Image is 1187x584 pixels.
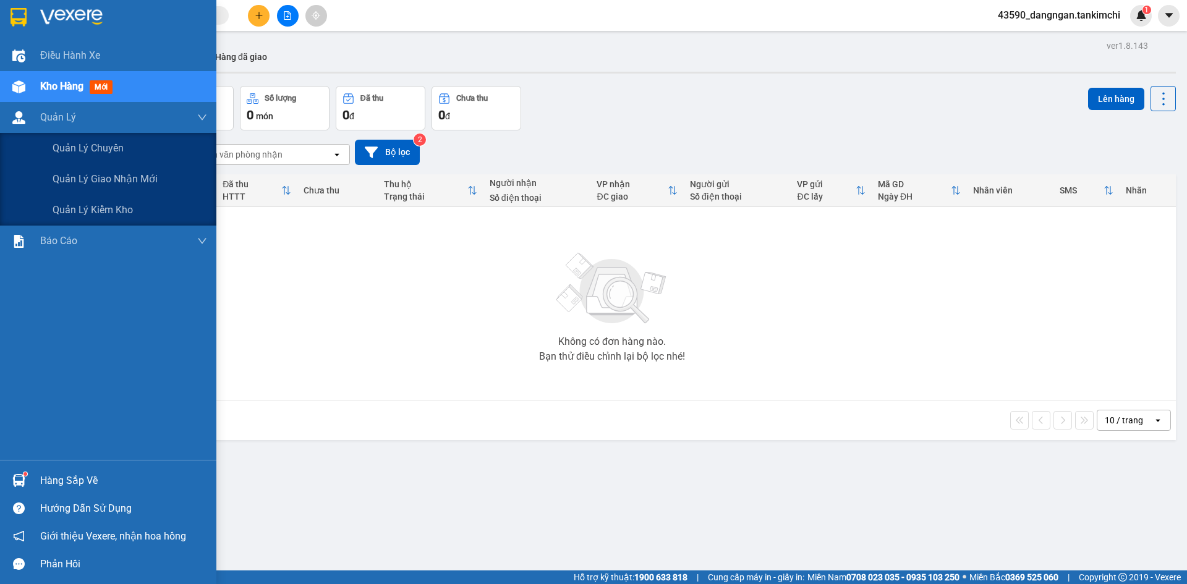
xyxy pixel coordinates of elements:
img: warehouse-icon [12,49,25,62]
span: Điều hành xe [40,48,100,63]
span: Kho hàng [40,80,83,92]
span: aim [312,11,320,20]
span: món [256,111,273,121]
th: Toggle SortBy [791,174,871,207]
div: Đã thu [223,179,281,189]
button: aim [305,5,327,27]
sup: 2 [414,133,426,146]
div: Không có đơn hàng nào. [558,337,666,347]
div: SMS [1060,185,1104,195]
span: message [13,558,25,570]
th: Toggle SortBy [216,174,297,207]
span: down [197,236,207,246]
div: Số điện thoại [490,193,585,203]
button: Đã thu0đ [336,86,425,130]
th: Toggle SortBy [872,174,967,207]
div: Mã GD [878,179,951,189]
div: Chọn văn phòng nhận [197,148,283,161]
span: plus [255,11,263,20]
span: Quản lý chuyến [53,140,124,156]
span: mới [90,80,113,94]
span: Miền Nam [807,570,959,584]
div: Bạn thử điều chỉnh lại bộ lọc nhé! [539,352,685,362]
span: question-circle [13,502,25,514]
strong: 0708 023 035 - 0935 103 250 [846,572,959,582]
span: 0 [438,108,445,122]
span: Quản lý giao nhận mới [53,171,158,187]
span: 43590_dangngan.tankimchi [988,7,1130,23]
button: Chưa thu0đ [432,86,521,130]
img: solution-icon [12,235,25,248]
div: Nhân viên [973,185,1047,195]
th: Toggle SortBy [590,174,684,207]
button: Hàng đã giao [205,42,277,72]
span: Quản Lý [40,109,76,125]
span: caret-down [1164,10,1175,21]
span: 0 [342,108,349,122]
div: Phản hồi [40,555,207,573]
button: file-add [277,5,299,27]
div: Nhãn [1126,185,1169,195]
span: đ [349,111,354,121]
span: 0 [247,108,253,122]
button: Bộ lọc [355,140,420,165]
div: Chưa thu [304,185,372,195]
span: file-add [283,11,292,20]
span: đ [445,111,450,121]
img: svg+xml;base64,PHN2ZyBjbGFzcz0ibGlzdC1wbHVnX19zdmciIHhtbG5zPSJodHRwOi8vd3d3LnczLm9yZy8yMDAwL3N2Zy... [550,245,674,332]
div: ver 1.8.143 [1107,39,1148,53]
span: copyright [1118,573,1127,582]
div: 10 / trang [1105,414,1143,426]
div: Ngày ĐH [878,192,951,201]
svg: open [1153,415,1163,425]
div: Người gửi [690,179,785,189]
span: Quản lý kiểm kho [53,202,133,218]
img: icon-new-feature [1136,10,1147,21]
span: down [197,112,207,122]
div: Số điện thoại [690,192,785,201]
button: Số lượng0món [240,86,330,130]
div: Đã thu [360,94,383,103]
span: | [697,570,699,584]
img: warehouse-icon [12,474,25,487]
span: notification [13,530,25,542]
strong: 1900 633 818 [634,572,687,582]
th: Toggle SortBy [1053,174,1120,207]
button: Lên hàng [1088,88,1144,110]
span: Giới thiệu Vexere, nhận hoa hồng [40,528,186,544]
div: ĐC giao [597,192,668,201]
button: plus [248,5,270,27]
img: warehouse-icon [12,111,25,124]
img: logo-vxr [11,8,27,27]
sup: 1 [1142,6,1151,14]
div: Thu hộ [384,179,467,189]
div: ĐC lấy [797,192,855,201]
div: Chưa thu [456,94,488,103]
div: VP gửi [797,179,855,189]
sup: 1 [23,472,27,476]
div: VP nhận [597,179,668,189]
svg: open [332,150,342,159]
th: Toggle SortBy [378,174,483,207]
span: Cung cấp máy in - giấy in: [708,570,804,584]
div: Hướng dẫn sử dụng [40,499,207,518]
div: Trạng thái [384,192,467,201]
button: caret-down [1158,5,1180,27]
div: Hàng sắp về [40,472,207,490]
span: Miền Bắc [969,570,1058,584]
div: HTTT [223,192,281,201]
span: Báo cáo [40,233,77,248]
span: Hỗ trợ kỹ thuật: [574,570,687,584]
span: | [1068,570,1070,584]
span: ⚪️ [963,575,966,580]
div: Số lượng [265,94,296,103]
img: warehouse-icon [12,80,25,93]
span: 1 [1144,6,1149,14]
div: Người nhận [490,178,585,188]
strong: 0369 525 060 [1005,572,1058,582]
